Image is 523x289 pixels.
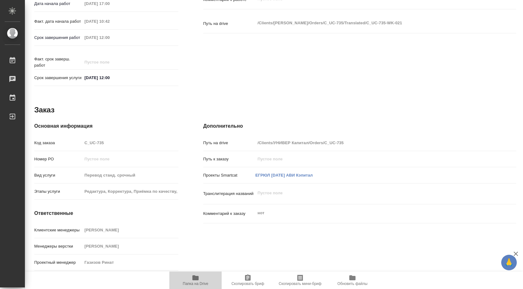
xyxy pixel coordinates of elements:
input: Пустое поле [82,138,178,147]
p: Проектный менеджер [34,259,82,266]
span: 🙏 [504,256,514,269]
input: Пустое поле [82,17,137,26]
h4: Основная информация [34,122,178,130]
p: Срок завершения услуги [34,75,82,81]
p: Путь на drive [203,21,256,27]
button: Обновить файлы [326,272,379,289]
span: Скопировать мини-бриф [279,282,321,286]
p: Путь на drive [203,140,256,146]
p: Срок завершения работ [34,35,82,41]
input: Пустое поле [82,171,178,180]
input: Пустое поле [82,187,178,196]
h4: Дополнительно [203,122,516,130]
p: Комментарий к заказу [203,211,256,217]
p: Проекты Smartcat [203,172,256,178]
p: Дата начала работ [34,1,82,7]
a: ЕГРЮЛ [DATE] АВИ Кэпитал [255,173,313,178]
p: Клиентские менеджеры [34,227,82,233]
input: Пустое поле [82,33,137,42]
h2: Заказ [34,105,54,115]
button: Папка на Drive [169,272,222,289]
textarea: /Clients/[PERSON_NAME]/Orders/C_UC-735/Translated/C_UC-735-WK-021 [255,18,490,28]
input: Пустое поле [82,225,178,235]
button: Скопировать мини-бриф [274,272,326,289]
span: Скопировать бриф [231,282,264,286]
input: Пустое поле [82,154,178,163]
p: Менеджеры верстки [34,243,82,249]
button: 🙏 [501,255,517,270]
input: ✎ Введи что-нибудь [82,73,137,82]
button: Скопировать бриф [222,272,274,289]
h4: Ответственные [34,210,178,217]
span: Обновить файлы [337,282,368,286]
input: Пустое поле [255,138,490,147]
input: Пустое поле [82,242,178,251]
p: Путь к заказу [203,156,256,162]
p: Номер РО [34,156,82,162]
p: Транслитерация названий [203,191,256,197]
span: Папка на Drive [183,282,208,286]
p: Вид услуги [34,172,82,178]
p: Код заказа [34,140,82,146]
input: Пустое поле [82,258,178,267]
input: Пустое поле [82,58,137,67]
textarea: нот [255,208,490,218]
p: Факт. срок заверш. работ [34,56,82,69]
input: Пустое поле [255,154,490,163]
p: Этапы услуги [34,188,82,195]
p: Факт. дата начала работ [34,18,82,25]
